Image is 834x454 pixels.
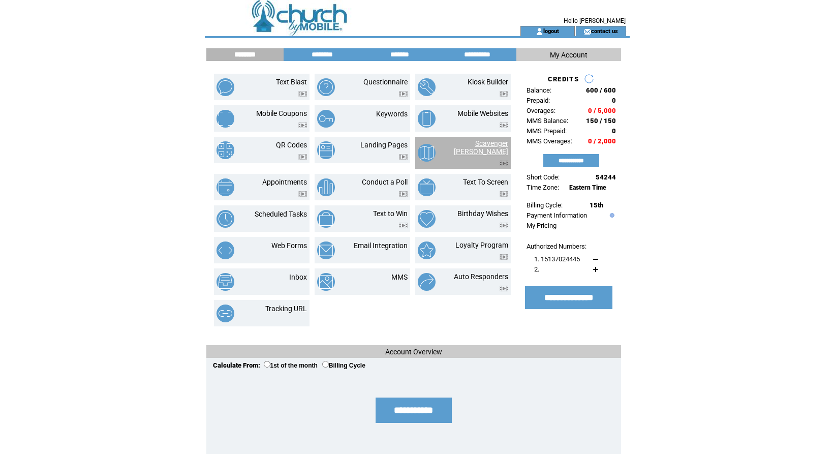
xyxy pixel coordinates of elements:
a: Kiosk Builder [468,78,508,86]
a: Auto Responders [454,273,508,281]
a: Inbox [289,273,307,281]
a: Mobile Websites [457,109,508,117]
span: Balance: [527,86,551,94]
a: Keywords [376,110,408,118]
span: 0 [612,97,616,104]
img: video.png [399,154,408,160]
img: questionnaire.png [317,78,335,96]
span: 2. [534,265,539,273]
span: 15th [590,201,603,209]
label: Billing Cycle [322,362,365,369]
img: appointments.png [217,178,234,196]
a: QR Codes [276,141,307,149]
span: 0 / 5,000 [588,107,616,114]
img: video.png [500,191,508,197]
span: Hello [PERSON_NAME] [564,17,626,24]
span: Prepaid: [527,97,550,104]
img: text-to-screen.png [418,178,436,196]
a: Text to Win [373,209,408,218]
img: kiosk-builder.png [418,78,436,96]
img: video.png [500,161,508,166]
input: Billing Cycle [322,361,329,368]
a: Payment Information [527,211,587,219]
span: 0 [612,127,616,135]
img: video.png [298,91,307,97]
span: 600 / 600 [586,86,616,94]
img: scavenger-hunt.png [418,144,436,162]
img: keywords.png [317,110,335,128]
img: conduct-a-poll.png [317,178,335,196]
span: MMS Prepaid: [527,127,567,135]
img: scheduled-tasks.png [217,210,234,228]
a: MMS [391,273,408,281]
span: Eastern Time [569,184,606,191]
a: Conduct a Poll [362,178,408,186]
span: 150 / 150 [586,117,616,125]
span: 54244 [596,173,616,181]
img: inbox.png [217,273,234,291]
img: birthday-wishes.png [418,210,436,228]
span: MMS Overages: [527,137,572,145]
span: Calculate From: [213,361,260,369]
a: Scheduled Tasks [255,210,307,218]
a: Web Forms [271,241,307,250]
a: Appointments [262,178,307,186]
label: 1st of the month [264,362,318,369]
a: contact us [591,27,618,34]
span: Authorized Numbers: [527,243,586,250]
span: Time Zone: [527,184,559,191]
a: Landing Pages [360,141,408,149]
span: My Account [550,51,588,59]
img: video.png [298,191,307,197]
img: account_icon.gif [536,27,543,36]
img: loyalty-program.png [418,241,436,259]
img: video.png [399,191,408,197]
img: help.gif [607,213,614,218]
input: 1st of the month [264,361,270,368]
span: 0 / 2,000 [588,137,616,145]
a: My Pricing [527,222,557,229]
img: video.png [500,223,508,228]
a: logout [543,27,559,34]
span: Overages: [527,107,555,114]
img: landing-pages.png [317,141,335,159]
a: Loyalty Program [455,241,508,249]
img: video.png [500,286,508,291]
a: Tracking URL [265,305,307,313]
img: video.png [399,91,408,97]
img: text-blast.png [217,78,234,96]
a: Text Blast [276,78,307,86]
img: video.png [298,154,307,160]
a: Text To Screen [463,178,508,186]
img: email-integration.png [317,241,335,259]
span: Short Code: [527,173,560,181]
img: contact_us_icon.gif [583,27,591,36]
a: Scavenger [PERSON_NAME] [454,139,508,156]
img: mms.png [317,273,335,291]
img: qr-codes.png [217,141,234,159]
img: text-to-win.png [317,210,335,228]
img: video.png [399,223,408,228]
img: mobile-websites.png [418,110,436,128]
span: Account Overview [385,348,442,356]
span: Billing Cycle: [527,201,563,209]
a: Questionnaire [363,78,408,86]
span: MMS Balance: [527,117,568,125]
span: CREDITS [548,75,579,83]
img: video.png [500,91,508,97]
img: video.png [500,254,508,260]
a: Birthday Wishes [457,209,508,218]
a: Email Integration [354,241,408,250]
img: video.png [298,123,307,128]
img: tracking-url.png [217,305,234,322]
span: 1. 15137024445 [534,255,580,263]
img: mobile-coupons.png [217,110,234,128]
img: web-forms.png [217,241,234,259]
img: video.png [500,123,508,128]
img: auto-responders.png [418,273,436,291]
a: Mobile Coupons [256,109,307,117]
